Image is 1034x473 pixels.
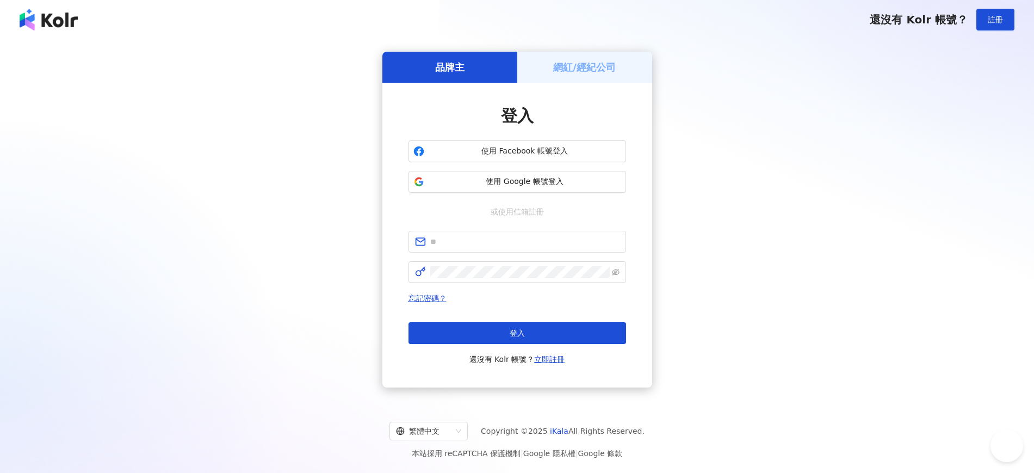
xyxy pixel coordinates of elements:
span: 登入 [510,329,525,337]
span: 還沒有 Kolr 帳號？ [870,13,968,26]
span: 使用 Google 帳號登入 [429,176,621,187]
span: eye-invisible [612,268,620,276]
img: logo [20,9,78,30]
iframe: Help Scout Beacon - Open [990,429,1023,462]
h5: 品牌主 [435,60,465,74]
span: 本站採用 reCAPTCHA 保護機制 [412,447,622,460]
div: 繁體中文 [396,422,451,440]
a: 立即註冊 [534,355,565,364]
span: | [521,449,523,458]
button: 使用 Facebook 帳號登入 [408,140,626,162]
span: 登入 [501,106,534,125]
a: Google 條款 [578,449,622,458]
span: 或使用信箱註冊 [483,206,552,218]
button: 登入 [408,322,626,344]
button: 使用 Google 帳號登入 [408,171,626,193]
a: iKala [550,427,568,435]
span: 註冊 [988,15,1003,24]
button: 註冊 [976,9,1014,30]
a: Google 隱私權 [523,449,575,458]
span: | [575,449,578,458]
span: 使用 Facebook 帳號登入 [429,146,621,157]
h5: 網紅/經紀公司 [553,60,616,74]
span: 還沒有 Kolr 帳號？ [469,353,565,366]
span: Copyright © 2025 All Rights Reserved. [481,425,645,438]
a: 忘記密碼？ [408,294,447,303]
